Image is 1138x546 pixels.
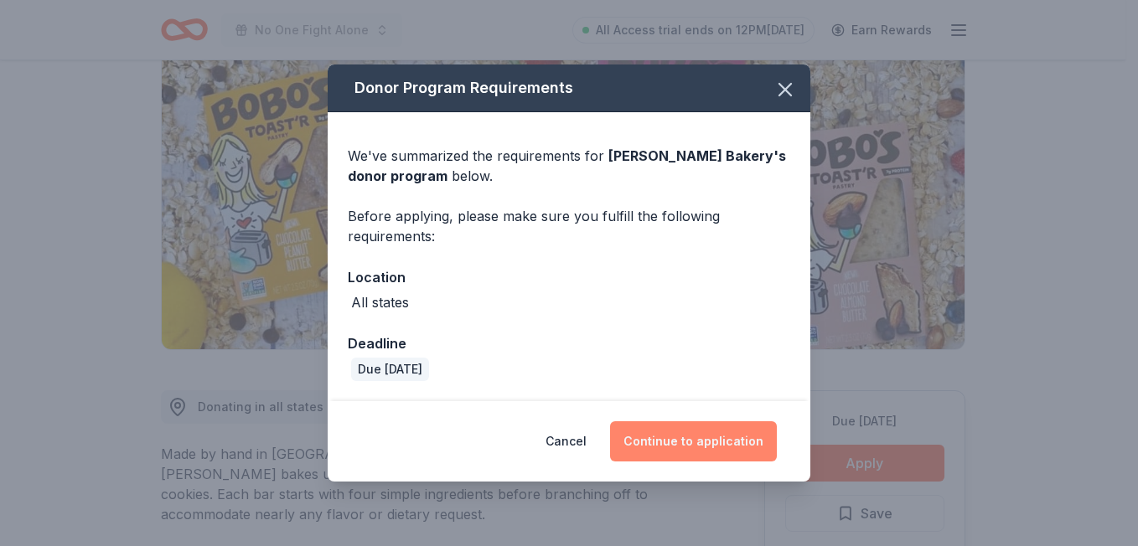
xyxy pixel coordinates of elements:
div: Location [348,266,790,288]
button: Cancel [546,421,587,461]
button: Continue to application [610,421,777,461]
div: Donor Program Requirements [328,64,810,112]
div: Due [DATE] [351,358,429,381]
div: All states [351,292,409,312]
div: Before applying, please make sure you fulfill the following requirements: [348,206,790,246]
div: We've summarized the requirements for below. [348,146,790,186]
div: Deadline [348,332,790,354]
